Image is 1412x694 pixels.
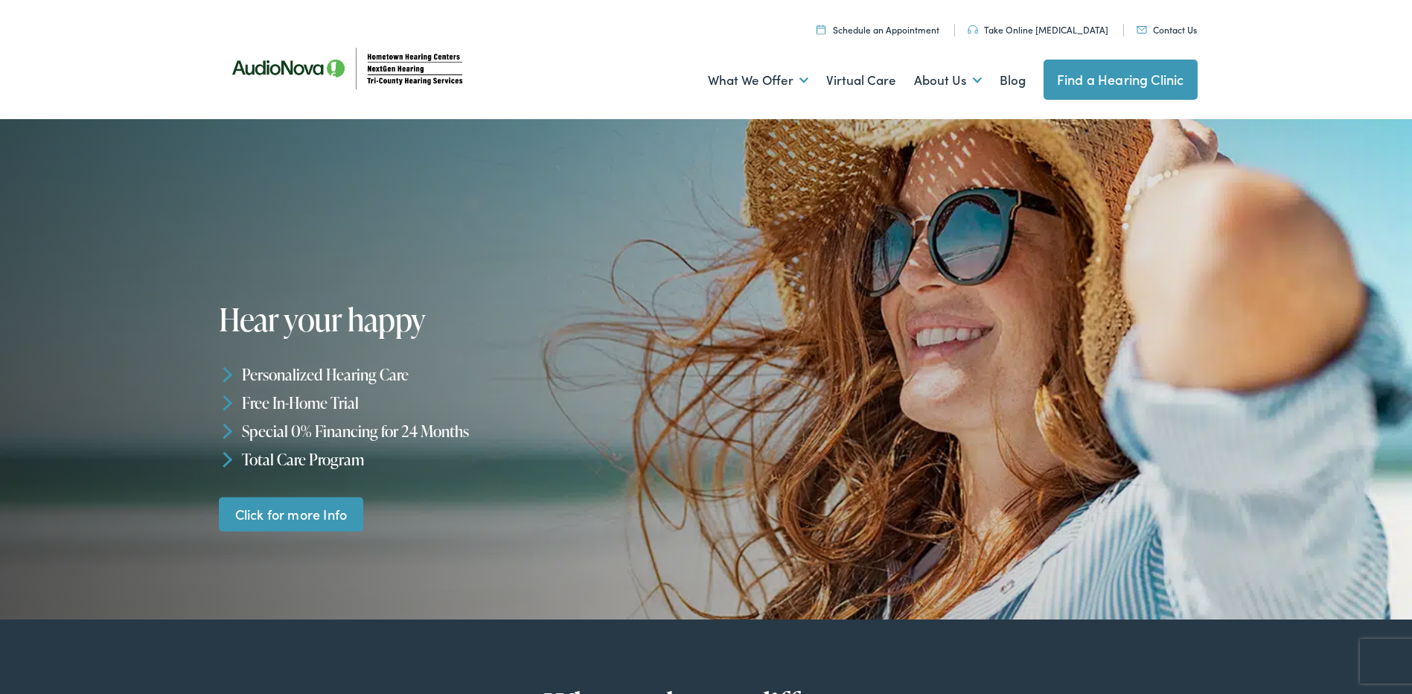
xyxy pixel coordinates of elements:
[219,445,713,473] li: Total Care Program
[708,53,808,108] a: What We Offer
[914,53,982,108] a: About Us
[826,53,896,108] a: Virtual Care
[968,25,978,34] img: utility icon
[1044,60,1198,100] a: Find a Hearing Clinic
[219,389,713,417] li: Free In-Home Trial
[1137,23,1197,36] a: Contact Us
[1000,53,1026,108] a: Blog
[219,302,671,337] h1: Hear your happy
[219,497,363,532] a: Click for more Info
[968,23,1108,36] a: Take Online [MEDICAL_DATA]
[1137,26,1147,34] img: utility icon
[219,360,713,389] li: Personalized Hearing Care
[817,23,939,36] a: Schedule an Appointment
[219,417,713,445] li: Special 0% Financing for 24 Months
[817,25,825,34] img: utility icon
